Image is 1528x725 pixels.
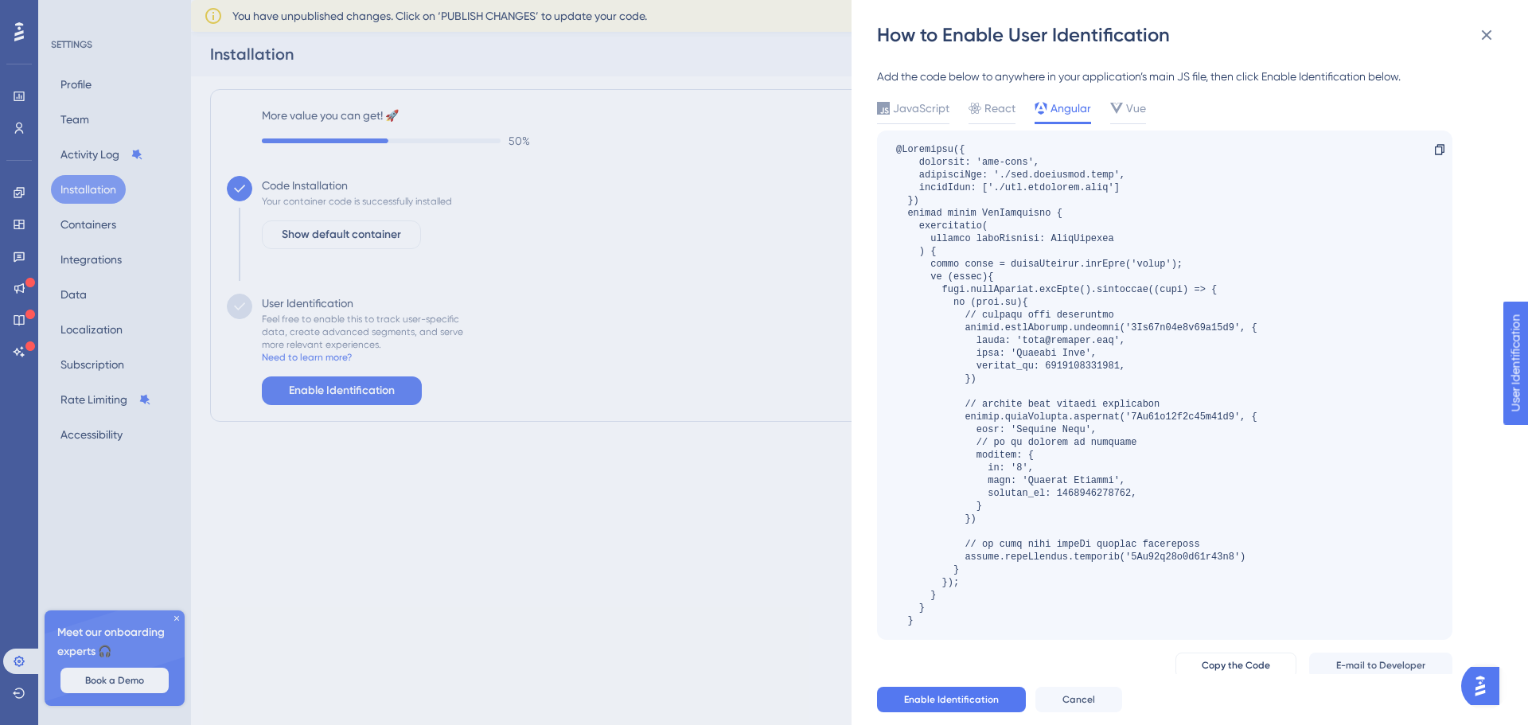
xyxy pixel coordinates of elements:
div: @Loremipsu({ dolorsit: 'ame-cons', adipisciNge: './sed.doeiusmod.temp', incidIdun: ['./utl.etdolo... [896,143,1257,627]
span: Copy the Code [1202,659,1270,672]
span: JavaScript [893,99,949,118]
div: Add the code below to anywhere in your application’s main JS file, then click Enable Identificati... [877,67,1452,86]
span: E-mail to Developer [1336,659,1425,672]
button: Cancel [1035,687,1122,712]
div: How to Enable User Identification [877,22,1506,48]
span: Enable Identification [904,693,999,706]
span: React [984,99,1015,118]
button: E-mail to Developer [1309,653,1452,678]
span: Cancel [1062,693,1095,706]
iframe: UserGuiding AI Assistant Launcher [1461,662,1509,710]
span: User Identification [13,4,111,23]
button: Copy the Code [1175,653,1296,678]
button: Enable Identification [877,687,1026,712]
span: Angular [1050,99,1091,118]
span: Vue [1126,99,1146,118]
